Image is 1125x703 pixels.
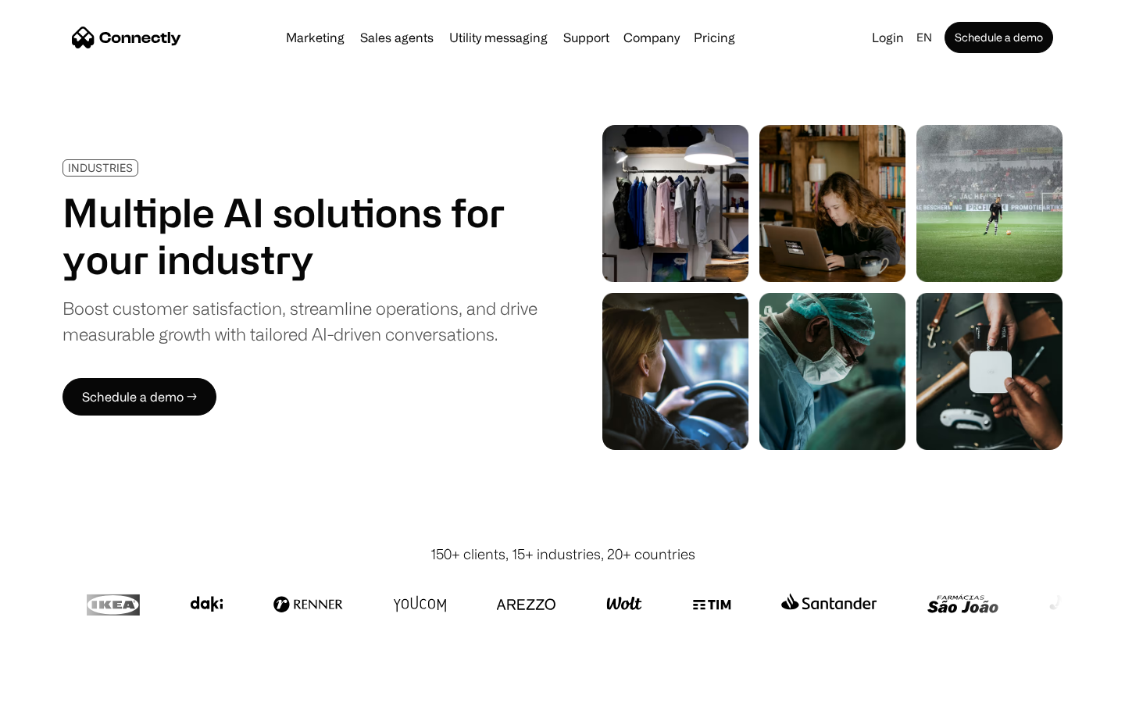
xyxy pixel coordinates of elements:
a: Login [866,27,910,48]
aside: Language selected: English [16,674,94,698]
div: INDUSTRIES [68,162,133,173]
a: Utility messaging [443,31,554,44]
div: en [910,27,941,48]
a: Schedule a demo [945,22,1053,53]
a: Marketing [280,31,351,44]
a: Schedule a demo → [62,378,216,416]
h1: Multiple AI solutions for your industry [62,189,537,283]
div: 150+ clients, 15+ industries, 20+ countries [430,544,695,565]
a: Sales agents [354,31,440,44]
a: Pricing [687,31,741,44]
ul: Language list [31,676,94,698]
a: home [72,26,181,49]
a: Support [557,31,616,44]
div: Boost customer satisfaction, streamline operations, and drive measurable growth with tailored AI-... [62,295,537,347]
div: en [916,27,932,48]
div: Company [619,27,684,48]
div: Company [623,27,680,48]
